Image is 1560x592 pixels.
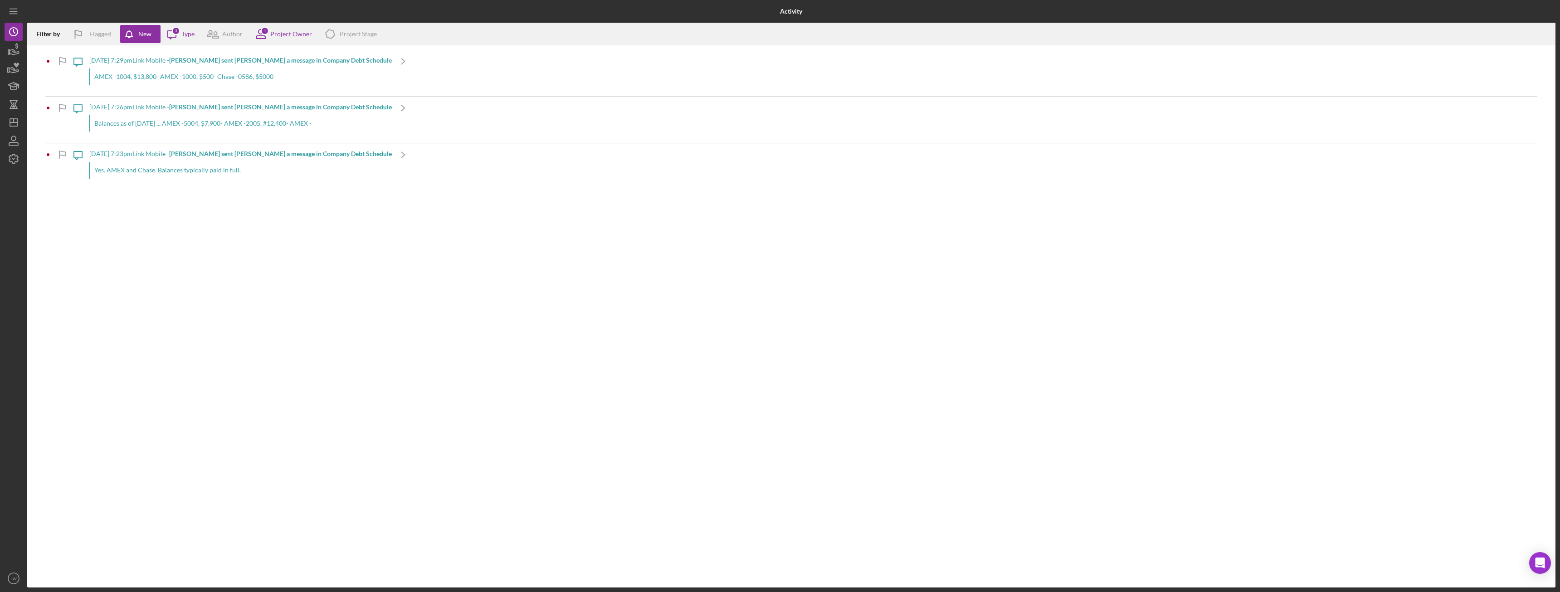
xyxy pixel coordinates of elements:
[67,143,414,190] a: [DATE] 7:23pmLink Mobile -[PERSON_NAME] sent [PERSON_NAME] a message in Company Debt ScheduleYes....
[181,30,195,38] div: Type
[89,103,392,111] div: [DATE] 7:26pm Link Mobile -
[169,56,392,64] b: [PERSON_NAME] sent [PERSON_NAME] a message in Company Debt Schedule
[169,150,392,157] b: [PERSON_NAME] sent [PERSON_NAME] a message in Company Debt Schedule
[169,103,392,111] b: [PERSON_NAME] sent [PERSON_NAME] a message in Company Debt Schedule
[89,115,392,132] div: Balances as of [DATE] ... AMEX -5004, $7,900- AMEX -2005, #12,400- AMEX -
[67,25,120,43] button: Flagged
[340,30,377,38] div: Project Stage
[138,25,151,43] div: New
[261,27,269,35] div: 1
[5,569,23,587] button: LW
[780,8,802,15] b: Activity
[89,150,392,157] div: [DATE] 7:23pm Link Mobile -
[89,162,392,178] div: Yes. AMEX and Chase. Balances typically paid in full.
[89,57,392,64] div: [DATE] 7:29pm Link Mobile -
[222,30,243,38] div: Author
[1529,552,1551,574] div: Open Intercom Messenger
[67,50,414,96] a: [DATE] 7:29pmLink Mobile -[PERSON_NAME] sent [PERSON_NAME] a message in Company Debt ScheduleAMEX...
[89,68,392,85] div: AMEX -1004, $13,800- AMEX -1000, $500- Chase -0586, $5000
[172,27,180,35] div: 3
[89,25,111,43] div: Flagged
[67,97,414,143] a: [DATE] 7:26pmLink Mobile -[PERSON_NAME] sent [PERSON_NAME] a message in Company Debt ScheduleBala...
[36,30,67,38] div: Filter by
[270,30,312,38] div: Project Owner
[120,25,161,43] button: New
[10,576,17,581] text: LW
